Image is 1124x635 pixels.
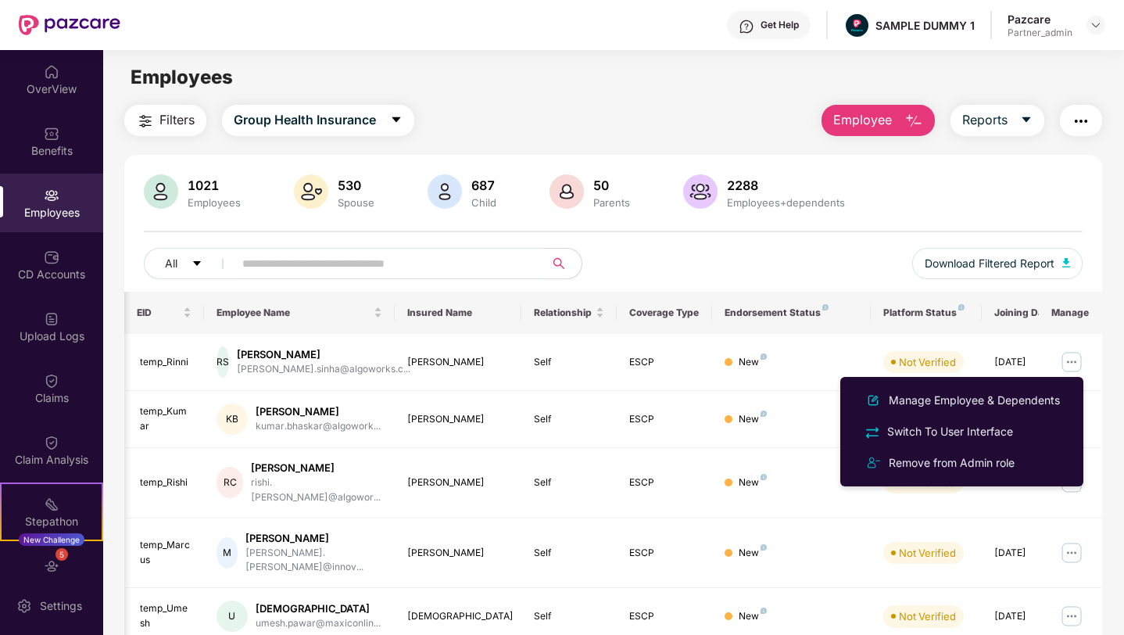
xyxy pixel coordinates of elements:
img: New Pazcare Logo [19,15,120,35]
div: 1021 [184,178,244,193]
img: svg+xml;base64,PHN2ZyB4bWxucz0iaHR0cDovL3d3dy53My5vcmcvMjAwMC9zdmciIHdpZHRoPSI4IiBoZWlnaHQ9IjgiIH... [822,304,829,310]
img: svg+xml;base64,PHN2ZyB4bWxucz0iaHR0cDovL3d3dy53My5vcmcvMjAwMC9zdmciIHhtbG5zOnhsaW5rPSJodHRwOi8vd3... [683,174,718,209]
th: Joining Date [982,292,1077,334]
div: [PERSON_NAME] [245,531,381,546]
div: [DATE] [994,355,1065,370]
div: Switch To User Interface [884,423,1016,440]
div: ESCP [629,546,700,561]
img: svg+xml;base64,PHN2ZyBpZD0iQ2xhaW0iIHhtbG5zPSJodHRwOi8vd3d3LnczLm9yZy8yMDAwL3N2ZyIgd2lkdGg9IjIwIi... [44,373,59,389]
img: svg+xml;base64,PHN2ZyB4bWxucz0iaHR0cDovL3d3dy53My5vcmcvMjAwMC9zdmciIHdpZHRoPSI4IiBoZWlnaHQ9IjgiIH... [761,411,767,417]
div: M [217,537,238,569]
span: All [165,255,177,272]
div: umesh.pawar@maxiconlin... [256,616,381,631]
div: Parents [590,196,633,209]
div: Platform Status [883,307,969,319]
span: caret-down [390,113,403,127]
button: Allcaret-down [144,248,239,279]
div: New [739,609,767,624]
div: [DEMOGRAPHIC_DATA] [256,601,381,616]
img: svg+xml;base64,PHN2ZyBpZD0iQ2xhaW0iIHhtbG5zPSJodHRwOi8vd3d3LnczLm9yZy8yMDAwL3N2ZyIgd2lkdGg9IjIwIi... [44,435,59,450]
div: Self [534,355,604,370]
div: Stepathon [2,514,102,529]
div: [PERSON_NAME] [251,461,381,475]
button: Reportscaret-down [950,105,1044,136]
img: svg+xml;base64,PHN2ZyB4bWxucz0iaHR0cDovL3d3dy53My5vcmcvMjAwMC9zdmciIHhtbG5zOnhsaW5rPSJodHRwOi8vd3... [864,391,882,410]
span: Employee Name [217,307,370,319]
img: svg+xml;base64,PHN2ZyB4bWxucz0iaHR0cDovL3d3dy53My5vcmcvMjAwMC9zdmciIHhtbG5zOnhsaW5rPSJodHRwOi8vd3... [294,174,328,209]
div: [PERSON_NAME] [407,475,510,490]
div: Self [534,609,604,624]
div: New [739,355,767,370]
img: svg+xml;base64,PHN2ZyB4bWxucz0iaHR0cDovL3d3dy53My5vcmcvMjAwMC9zdmciIHhtbG5zOnhsaW5rPSJodHRwOi8vd3... [428,174,462,209]
div: Spouse [335,196,378,209]
div: Employees+dependents [724,196,848,209]
img: svg+xml;base64,PHN2ZyB4bWxucz0iaHR0cDovL3d3dy53My5vcmcvMjAwMC9zdmciIHhtbG5zOnhsaW5rPSJodHRwOi8vd3... [144,174,178,209]
span: Filters [159,110,195,130]
div: kumar.bhaskar@algowork... [256,419,381,434]
div: New [739,475,767,490]
div: temp_Umesh [140,601,192,631]
span: caret-down [192,258,202,271]
img: svg+xml;base64,PHN2ZyBpZD0iSGVscC0zMngzMiIgeG1sbnM9Imh0dHA6Ly93d3cudzMub3JnLzIwMDAvc3ZnIiB3aWR0aD... [739,19,754,34]
th: Insured Name [395,292,522,334]
div: Not Verified [899,608,956,624]
img: manageButton [1059,604,1084,629]
img: svg+xml;base64,PHN2ZyBpZD0iRW5kb3JzZW1lbnRzIiB4bWxucz0iaHR0cDovL3d3dy53My5vcmcvMjAwMC9zdmciIHdpZH... [44,558,59,574]
div: 50 [590,178,633,193]
div: [PERSON_NAME] [237,347,410,362]
span: Group Health Insurance [234,110,376,130]
button: Filters [124,105,206,136]
div: Self [534,412,604,427]
img: svg+xml;base64,PHN2ZyB4bWxucz0iaHR0cDovL3d3dy53My5vcmcvMjAwMC9zdmciIHhtbG5zOnhsaW5rPSJodHRwOi8vd3... [904,112,923,131]
div: 5 [55,548,68,561]
img: svg+xml;base64,PHN2ZyBpZD0iRW1wbG95ZWVzIiB4bWxucz0iaHR0cDovL3d3dy53My5vcmcvMjAwMC9zdmciIHdpZHRoPS... [44,188,59,203]
img: svg+xml;base64,PHN2ZyBpZD0iU2V0dGluZy0yMHgyMCIgeG1sbnM9Imh0dHA6Ly93d3cudzMub3JnLzIwMDAvc3ZnIiB3aW... [16,598,32,614]
div: Employees [184,196,244,209]
img: svg+xml;base64,PHN2ZyB4bWxucz0iaHR0cDovL3d3dy53My5vcmcvMjAwMC9zdmciIHdpZHRoPSI4IiBoZWlnaHQ9IjgiIH... [958,304,965,310]
div: New [739,412,767,427]
div: Remove from Admin role [886,454,1018,472]
img: svg+xml;base64,PHN2ZyB4bWxucz0iaHR0cDovL3d3dy53My5vcmcvMjAwMC9zdmciIHdpZHRoPSI4IiBoZWlnaHQ9IjgiIH... [761,474,767,480]
div: New [739,546,767,561]
div: Not Verified [899,545,956,561]
div: Settings [35,598,87,614]
img: svg+xml;base64,PHN2ZyBpZD0iVXBsb2FkX0xvZ3MiIGRhdGEtbmFtZT0iVXBsb2FkIExvZ3MiIHhtbG5zPSJodHRwOi8vd3... [44,311,59,327]
div: [DATE] [994,546,1065,561]
th: Employee Name [204,292,395,334]
img: svg+xml;base64,PHN2ZyBpZD0iQ0RfQWNjb3VudHMiIGRhdGEtbmFtZT0iQ0QgQWNjb3VudHMiIHhtbG5zPSJodHRwOi8vd3... [44,249,59,265]
img: svg+xml;base64,PHN2ZyBpZD0iRHJvcGRvd24tMzJ4MzIiIHhtbG5zPSJodHRwOi8vd3d3LnczLm9yZy8yMDAwL3N2ZyIgd2... [1090,19,1102,31]
span: Relationship [534,307,592,319]
div: Manage Employee & Dependents [886,392,1063,409]
div: Partner_admin [1008,27,1072,39]
img: svg+xml;base64,PHN2ZyB4bWxucz0iaHR0cDovL3d3dy53My5vcmcvMjAwMC9zdmciIHhtbG5zOnhsaW5rPSJodHRwOi8vd3... [549,174,584,209]
div: Child [468,196,499,209]
div: [PERSON_NAME] [256,404,381,419]
div: [DATE] [994,609,1065,624]
th: Relationship [521,292,617,334]
div: New Challenge [19,533,84,546]
div: U [217,601,248,632]
div: [PERSON_NAME].[PERSON_NAME]@innov... [245,546,381,576]
div: rishi.[PERSON_NAME]@algowor... [251,475,381,505]
div: 2288 [724,178,848,193]
div: Pazcare [1008,12,1072,27]
div: RS [217,346,229,378]
img: svg+xml;base64,PHN2ZyB4bWxucz0iaHR0cDovL3d3dy53My5vcmcvMjAwMC9zdmciIHdpZHRoPSI4IiBoZWlnaHQ9IjgiIH... [761,544,767,551]
img: svg+xml;base64,PHN2ZyB4bWxucz0iaHR0cDovL3d3dy53My5vcmcvMjAwMC9zdmciIHdpZHRoPSIyNCIgaGVpZ2h0PSIyNC... [136,112,155,131]
div: [DEMOGRAPHIC_DATA] [407,609,510,624]
img: manageButton [1059,350,1084,375]
div: [PERSON_NAME] [407,355,510,370]
div: KB [217,404,248,435]
div: [PERSON_NAME] [407,546,510,561]
div: ESCP [629,609,700,624]
div: 530 [335,178,378,193]
div: [PERSON_NAME] [407,412,510,427]
img: svg+xml;base64,PHN2ZyB4bWxucz0iaHR0cDovL3d3dy53My5vcmcvMjAwMC9zdmciIHhtbG5zOnhsaW5rPSJodHRwOi8vd3... [1062,258,1070,267]
img: svg+xml;base64,PHN2ZyB4bWxucz0iaHR0cDovL3d3dy53My5vcmcvMjAwMC9zdmciIHdpZHRoPSIyMSIgaGVpZ2h0PSIyMC... [44,497,59,512]
th: EID [124,292,204,334]
div: temp_Rishi [140,475,192,490]
th: Manage [1039,292,1102,334]
button: Group Health Insurancecaret-down [222,105,414,136]
div: Endorsement Status [725,307,858,319]
div: ESCP [629,355,700,370]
